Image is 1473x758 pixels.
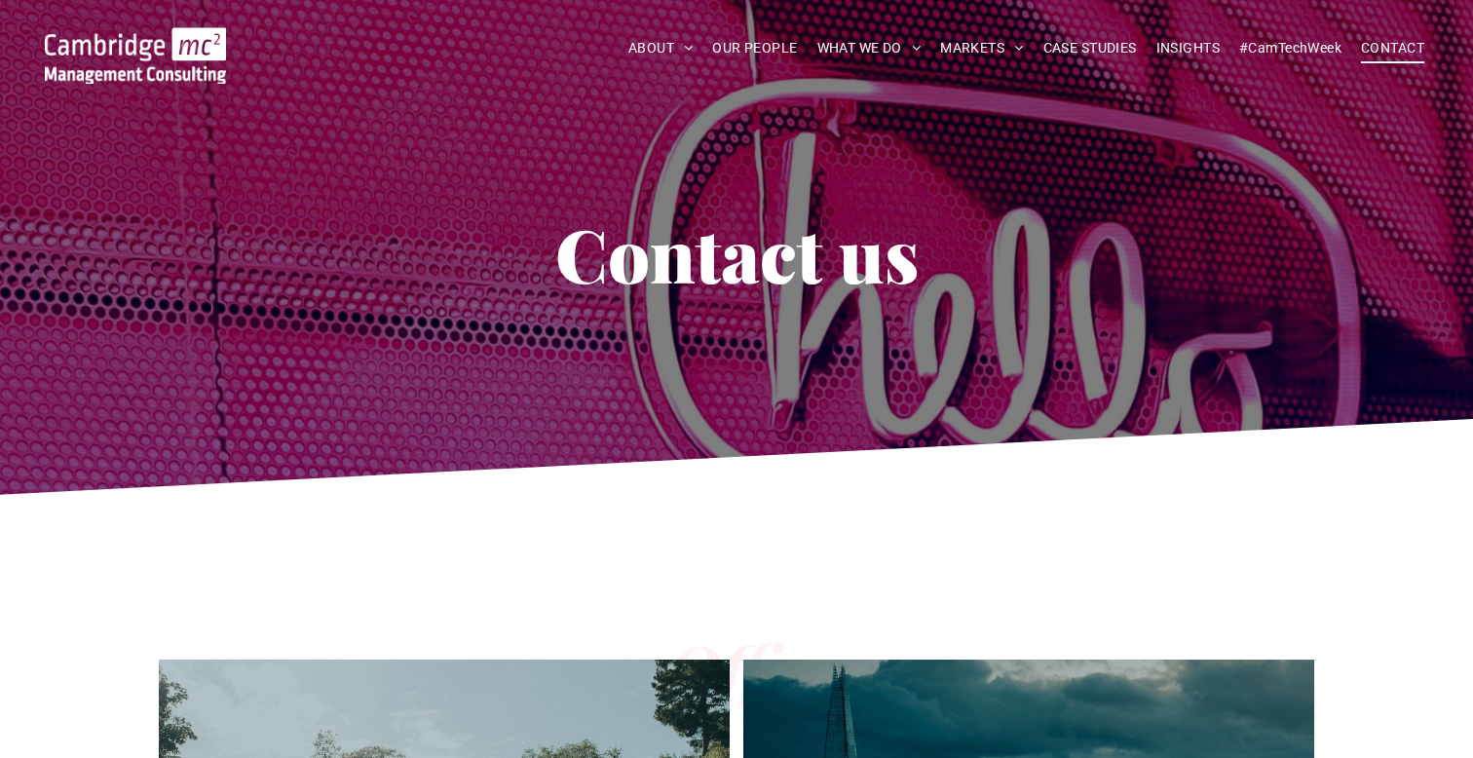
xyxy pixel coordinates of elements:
[45,27,226,84] img: Cambridge MC Logo
[702,33,807,63] a: OUR PEOPLE
[1351,33,1434,63] a: CONTACT
[1229,33,1351,63] a: #CamTechWeek
[808,33,931,63] a: WHAT WE DO
[930,33,1033,63] a: MARKETS
[619,33,703,63] a: ABOUT
[1034,33,1147,63] a: CASE STUDIES
[667,622,874,713] span: Offices
[555,205,919,302] span: Contact us
[1147,33,1229,63] a: INSIGHTS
